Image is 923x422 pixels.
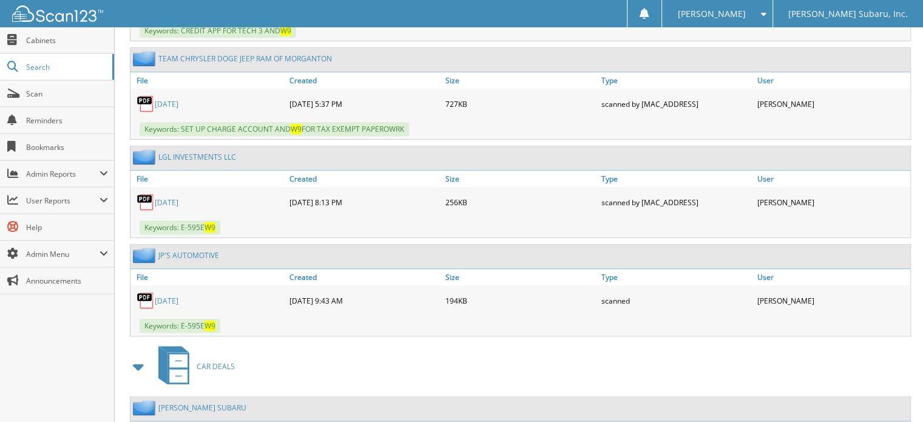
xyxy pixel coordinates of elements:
span: Keywords: E-595E [140,220,220,234]
a: Size [442,269,598,285]
div: 256KB [442,190,598,214]
img: PDF.png [137,95,155,113]
img: folder2.png [133,149,158,165]
span: W9 [291,124,302,134]
img: PDF.png [137,193,155,211]
div: [PERSON_NAME] [754,190,910,214]
img: folder2.png [133,51,158,66]
div: 194KB [442,288,598,313]
a: File [130,269,286,285]
span: Announcements [26,276,108,286]
span: Help [26,222,108,233]
span: Bookmarks [26,142,108,152]
a: Created [286,269,442,285]
a: [PERSON_NAME] SUBARU [158,403,246,413]
div: scanned by [MAC_ADDRESS] [598,92,754,116]
a: Created [286,171,442,187]
a: User [754,269,910,285]
span: Scan [26,89,108,99]
div: scanned [598,288,754,313]
a: [DATE] [155,99,178,109]
a: LGL INVESTMENTS LLC [158,152,236,162]
img: PDF.png [137,291,155,310]
div: [DATE] 5:37 PM [286,92,442,116]
a: Type [598,269,754,285]
a: Size [442,72,598,89]
a: JP'S AUTOMOTIVE [158,250,219,260]
span: Keywords: SET UP CHARGE ACCOUNT AND FOR TAX EXEMPT PAPEROWRK [140,122,409,136]
div: [DATE] 9:43 AM [286,288,442,313]
a: File [130,72,286,89]
iframe: Chat Widget [862,364,923,422]
div: [DATE] 8:13 PM [286,190,442,214]
a: User [754,171,910,187]
a: Type [598,72,754,89]
a: Type [598,171,754,187]
span: Keywords: CREDIT APP FOR TECH 3 AND [140,24,296,38]
div: [PERSON_NAME] [754,92,910,116]
span: CAR DEALS [197,361,235,372]
div: 727KB [442,92,598,116]
a: TEAM CHRYSLER DOGE JEEP RAM OF MORGANTON [158,53,332,64]
a: Size [442,171,598,187]
span: W9 [205,321,215,331]
img: folder2.png [133,248,158,263]
img: scan123-logo-white.svg [12,5,103,22]
span: Reminders [26,115,108,126]
span: [PERSON_NAME] Subaru, Inc. [788,10,908,18]
a: User [754,72,910,89]
span: Admin Menu [26,249,100,259]
span: W9 [280,26,291,36]
a: CAR DEALS [151,342,235,390]
span: Cabinets [26,35,108,46]
span: [PERSON_NAME] [677,10,745,18]
img: folder2.png [133,400,158,415]
span: User Reports [26,196,100,206]
a: Created [286,72,442,89]
a: [DATE] [155,197,178,208]
span: Search [26,62,106,72]
div: scanned by [MAC_ADDRESS] [598,190,754,214]
span: Keywords: E-595E [140,319,220,333]
span: W9 [205,222,215,233]
a: [DATE] [155,296,178,306]
a: File [130,171,286,187]
div: [PERSON_NAME] [754,288,910,313]
span: Admin Reports [26,169,100,179]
